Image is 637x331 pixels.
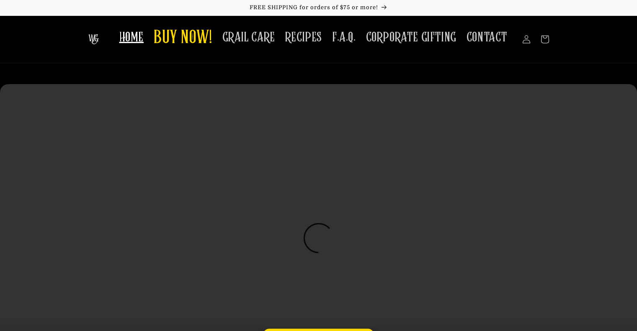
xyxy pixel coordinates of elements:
[280,24,327,51] a: RECIPES
[327,24,361,51] a: F.A.Q.
[467,29,508,46] span: CONTACT
[217,24,280,51] a: GRAIL CARE
[8,4,629,11] p: FREE SHIPPING for orders of $75 or more!
[88,34,99,44] img: The Whiskey Grail
[366,29,456,46] span: CORPORATE GIFTING
[119,29,144,46] span: HOME
[462,24,513,51] a: CONTACT
[154,27,212,50] span: BUY NOW!
[332,29,356,46] span: F.A.Q.
[222,29,275,46] span: GRAIL CARE
[114,24,149,51] a: HOME
[285,29,322,46] span: RECIPES
[361,24,462,51] a: CORPORATE GIFTING
[149,22,217,55] a: BUY NOW!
